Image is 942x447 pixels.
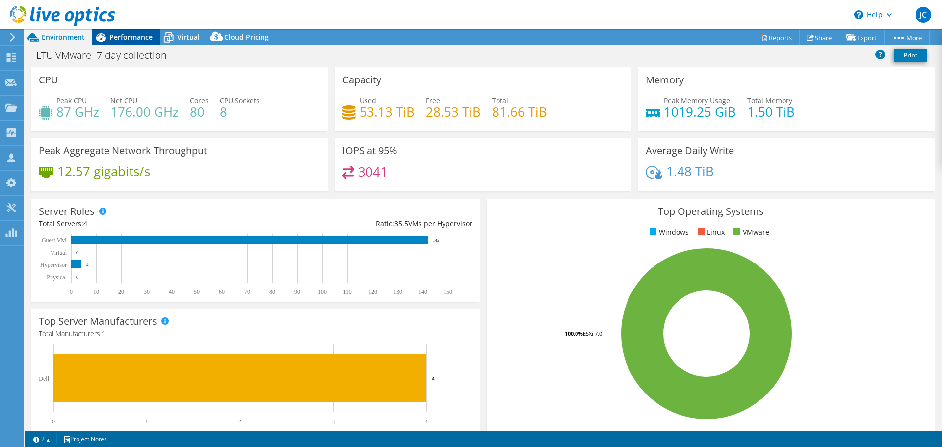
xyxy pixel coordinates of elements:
[177,32,200,42] span: Virtual
[664,106,736,117] h4: 1019.25 GiB
[244,289,250,295] text: 70
[40,262,67,268] text: Hypervisor
[494,206,928,217] h3: Top Operating Systems
[583,330,602,337] tspan: ESXi 7.0
[360,106,415,117] h4: 53.13 TiB
[39,316,157,327] h3: Top Server Manufacturers
[110,96,137,105] span: Net CPU
[224,32,269,42] span: Cloud Pricing
[190,96,209,105] span: Cores
[118,289,124,295] text: 20
[42,32,85,42] span: Environment
[358,166,388,177] h4: 3041
[32,50,182,61] h1: LTU VMware -7-day collection
[219,289,225,295] text: 60
[39,75,58,85] h3: CPU
[256,218,472,229] div: Ratio: VMs per Hypervisor
[332,418,335,425] text: 3
[56,96,87,105] span: Peak CPU
[190,106,209,117] h4: 80
[426,96,440,105] span: Free
[426,106,481,117] h4: 28.53 TiB
[394,219,408,228] span: 35.5
[753,30,800,45] a: Reports
[666,166,714,177] h4: 1.48 TiB
[646,145,734,156] h3: Average Daily Write
[42,237,66,244] text: Guest VM
[56,106,99,117] h4: 87 GHz
[83,219,87,228] span: 4
[664,96,730,105] span: Peak Memory Usage
[647,227,689,237] li: Windows
[747,106,795,117] h4: 1.50 TiB
[565,330,583,337] tspan: 100.0%
[747,96,792,105] span: Total Memory
[169,289,175,295] text: 40
[70,289,73,295] text: 0
[393,289,402,295] text: 130
[39,218,256,229] div: Total Servers:
[884,30,930,45] a: More
[220,106,260,117] h4: 8
[26,433,57,445] a: 2
[86,263,89,267] text: 4
[51,249,67,256] text: Virtual
[110,106,179,117] h4: 176.00 GHz
[39,145,207,156] h3: Peak Aggregate Network Throughput
[839,30,885,45] a: Export
[52,418,55,425] text: 0
[368,289,377,295] text: 120
[39,206,95,217] h3: Server Roles
[76,275,78,280] text: 0
[194,289,200,295] text: 50
[238,418,241,425] text: 2
[57,166,150,177] h4: 12.57 gigabits/s
[39,375,49,382] text: Dell
[144,289,150,295] text: 30
[294,289,300,295] text: 90
[432,375,435,381] text: 4
[109,32,153,42] span: Performance
[646,75,684,85] h3: Memory
[419,289,427,295] text: 140
[444,289,452,295] text: 150
[492,106,547,117] h4: 81.66 TiB
[342,75,381,85] h3: Capacity
[145,418,148,425] text: 1
[425,418,428,425] text: 4
[360,96,376,105] span: Used
[76,250,78,255] text: 0
[799,30,839,45] a: Share
[695,227,725,237] li: Linux
[342,145,397,156] h3: IOPS at 95%
[93,289,99,295] text: 10
[343,289,352,295] text: 110
[854,10,863,19] svg: \n
[731,227,769,237] li: VMware
[894,49,927,62] a: Print
[916,7,931,23] span: JC
[269,289,275,295] text: 80
[47,274,67,281] text: Physical
[220,96,260,105] span: CPU Sockets
[39,328,472,339] h4: Total Manufacturers:
[433,238,440,243] text: 142
[56,433,114,445] a: Project Notes
[102,329,105,338] span: 1
[492,96,508,105] span: Total
[318,289,327,295] text: 100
